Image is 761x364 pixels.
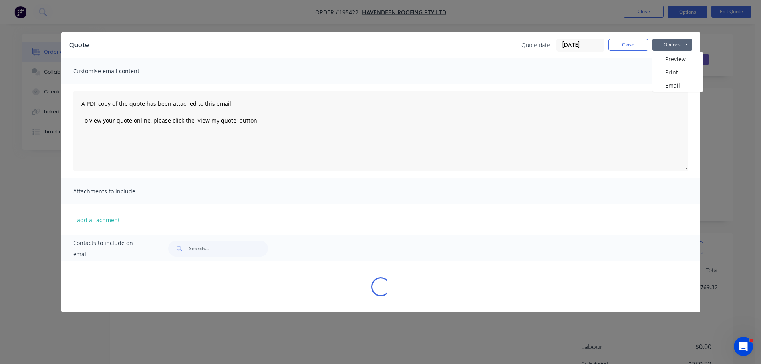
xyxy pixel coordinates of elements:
[652,79,703,92] button: Email
[73,91,688,171] textarea: A PDF copy of the quote has been attached to this email. To view your quote online, please click ...
[73,214,124,226] button: add attachment
[521,41,550,49] span: Quote date
[73,66,161,77] span: Customise email content
[652,39,692,51] button: Options
[652,52,703,66] button: Preview
[69,40,89,50] div: Quote
[73,186,161,197] span: Attachments to include
[652,66,703,79] button: Print
[608,39,648,51] button: Close
[734,337,753,356] iframe: Intercom live chat
[73,237,149,260] span: Contacts to include on email
[189,241,268,257] input: Search...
